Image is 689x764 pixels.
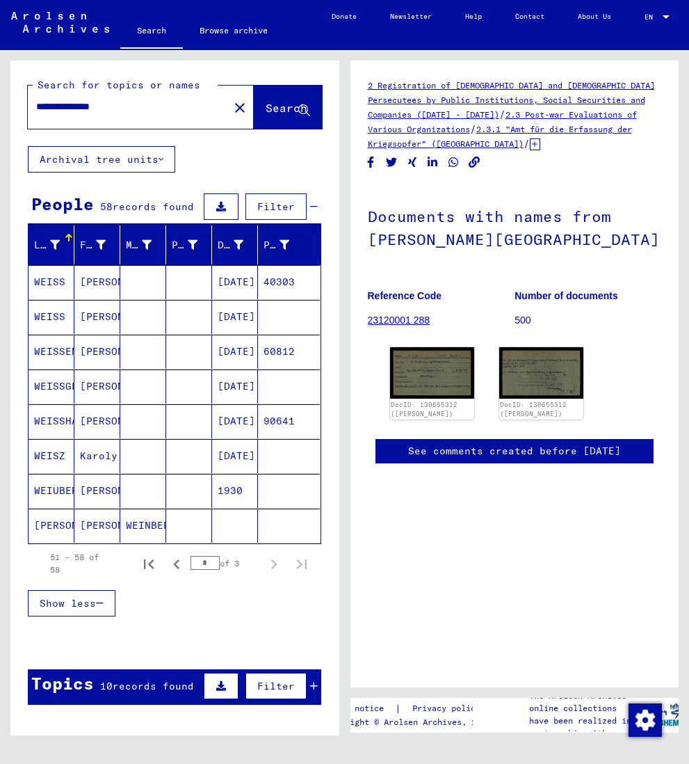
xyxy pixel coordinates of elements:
[28,146,175,173] button: Archival tree units
[368,124,632,149] a: 2.3.1 "Amt für die Erfassung der Kriegsopfer" ([GEOGRAPHIC_DATA])
[191,557,260,570] div: of 3
[74,369,120,404] mat-cell: [PERSON_NAME]
[172,234,215,256] div: Place of Birth
[126,234,169,256] div: Maiden Name
[113,680,194,692] span: records found
[368,184,662,269] h1: Documents with names from [PERSON_NAME][GEOGRAPHIC_DATA]
[212,300,258,334] mat-cell: [DATE]
[232,100,248,116] mat-icon: close
[391,401,457,418] a: DocID: 130655312 ([PERSON_NAME])
[29,335,74,369] mat-cell: WEISSENBÖCK
[212,265,258,299] mat-cell: [DATE]
[524,137,530,150] span: /
[258,225,320,264] mat-header-cell: Prisoner #
[100,680,113,692] span: 10
[218,234,261,256] div: Date of Birth
[384,154,399,171] button: Share on Twitter
[325,701,497,716] div: |
[120,225,166,264] mat-header-cell: Maiden Name
[245,193,307,220] button: Filter
[31,191,94,216] div: People
[163,550,191,578] button: Previous page
[499,347,583,399] img: 002.jpg
[245,673,307,699] button: Filter
[470,122,476,135] span: /
[499,108,505,120] span: /
[629,703,662,737] img: Zustimmung ändern
[135,550,163,578] button: First page
[425,154,440,171] button: Share on LinkedIn
[529,690,638,715] p: The Arolsen Archives online collections
[50,551,113,576] div: 51 – 58 of 58
[325,701,395,716] a: Legal notice
[80,234,123,256] div: First Name
[408,444,621,459] a: See comments created before [DATE]
[29,300,74,334] mat-cell: WEISS
[74,265,120,299] mat-cell: [PERSON_NAME]
[29,404,74,438] mat-cell: WEISSHAAR
[257,680,295,692] span: Filter
[74,474,120,508] mat-cell: [PERSON_NAME]
[401,701,497,716] a: Privacy policy
[120,509,166,543] mat-cell: WEINBERGER
[29,474,74,508] mat-cell: WEIUBERGER
[446,154,461,171] button: Share on WhatsApp
[264,238,289,253] div: Prisoner #
[325,716,497,729] p: Copyright © Arolsen Archives, 2021
[514,290,618,301] b: Number of documents
[529,715,638,740] p: have been realized in partnership with
[390,347,474,399] img: 001.jpg
[212,335,258,369] mat-cell: [DATE]
[254,86,322,129] button: Search
[645,13,653,22] mat-select-trigger: EN
[368,315,430,326] a: 23120001 288
[166,225,212,264] mat-header-cell: Place of Birth
[28,590,115,616] button: Show less
[74,300,120,334] mat-cell: [PERSON_NAME]
[74,509,120,543] mat-cell: [PERSON_NAME]
[113,200,194,213] span: records found
[288,550,316,578] button: Last page
[40,597,96,610] span: Show less
[172,238,197,253] div: Place of Birth
[218,238,243,253] div: Date of Birth
[212,404,258,438] mat-cell: [DATE]
[126,238,152,253] div: Maiden Name
[74,404,120,438] mat-cell: [PERSON_NAME]
[38,79,200,91] mat-label: Search for topics or names
[212,474,258,508] mat-cell: 1930
[29,225,74,264] mat-header-cell: Last Name
[258,404,320,438] mat-cell: 90641
[514,313,661,328] p: 500
[74,439,120,473] mat-cell: Karoly
[29,439,74,473] mat-cell: WEISZ
[500,401,567,418] a: DocID: 130655312 ([PERSON_NAME])
[80,238,106,253] div: First Name
[258,335,320,369] mat-cell: 60812
[258,265,320,299] mat-cell: 40303
[264,234,307,256] div: Prisoner #
[11,12,109,33] img: Arolsen_neg.svg
[29,265,74,299] mat-cell: WEISS
[31,671,94,696] div: Topics
[212,369,258,404] mat-cell: [DATE]
[34,234,77,256] div: Last Name
[405,154,420,171] button: Share on Xing
[183,14,284,47] a: Browse archive
[120,14,183,50] a: Search
[364,154,378,171] button: Share on Facebook
[29,369,74,404] mat-cell: WEISSGERBER
[34,238,60,253] div: Last Name
[467,154,482,171] button: Copy link
[368,80,655,120] a: 2 Registration of [DEMOGRAPHIC_DATA] and [DEMOGRAPHIC_DATA] Persecutees by Public Institutions, S...
[260,550,288,578] button: Next page
[74,225,120,264] mat-header-cell: First Name
[100,200,113,213] span: 58
[226,93,254,121] button: Clear
[74,335,120,369] mat-cell: [PERSON_NAME]
[212,439,258,473] mat-cell: [DATE]
[257,200,295,213] span: Filter
[266,101,307,115] span: Search
[368,290,442,301] b: Reference Code
[29,509,74,543] mat-cell: [PERSON_NAME]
